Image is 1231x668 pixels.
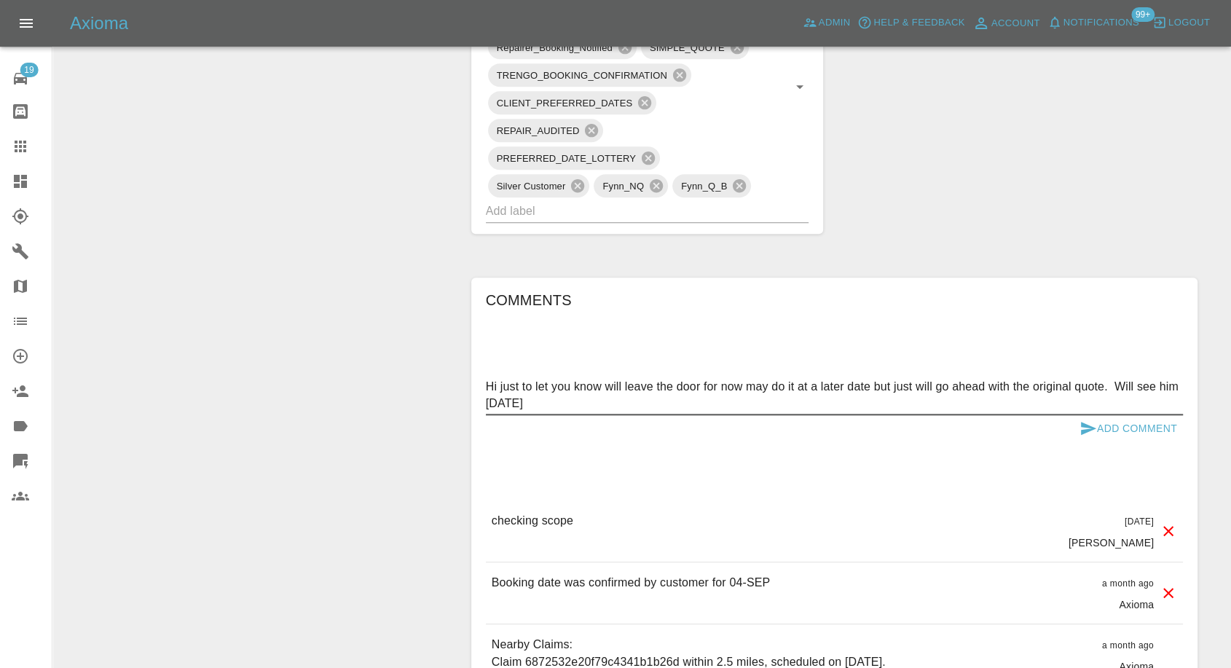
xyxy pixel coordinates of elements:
[1069,535,1154,550] p: [PERSON_NAME]
[488,146,660,170] div: PREFERRED_DATE_LOTTERY
[486,288,1183,312] h6: Comments
[790,76,810,97] button: Open
[1125,516,1154,527] span: [DATE]
[1149,12,1214,34] button: Logout
[1074,415,1183,442] button: Add Comment
[991,15,1040,32] span: Account
[488,63,691,87] div: TRENGO_BOOKING_CONFIRMATION
[854,12,968,34] button: Help & Feedback
[20,63,38,77] span: 19
[486,378,1183,412] textarea: Hi just to let you know will leave the door for now may do it at a later date but just will go ah...
[1119,597,1154,612] p: Axioma
[594,178,653,194] span: Fynn_NQ
[1044,12,1143,34] button: Notifications
[488,178,575,194] span: Silver Customer
[488,174,590,197] div: Silver Customer
[488,119,604,142] div: REPAIR_AUDITED
[488,150,645,167] span: PREFERRED_DATE_LOTTERY
[873,15,964,31] span: Help & Feedback
[672,178,736,194] span: Fynn_Q_B
[641,39,734,56] span: SIMPLE_QUOTE
[488,122,589,139] span: REPAIR_AUDITED
[488,91,657,114] div: CLIENT_PREFERRED_DATES
[488,67,676,84] span: TRENGO_BOOKING_CONFIRMATION
[641,36,749,59] div: SIMPLE_QUOTE
[594,174,668,197] div: Fynn_NQ
[1102,640,1154,651] span: a month ago
[488,39,621,56] span: Repairer_Booking_Notified
[70,12,128,35] h5: Axioma
[819,15,851,31] span: Admin
[492,574,771,592] p: Booking date was confirmed by customer for 04-SEP
[9,6,44,41] button: Open drawer
[1102,578,1154,589] span: a month ago
[672,174,751,197] div: Fynn_Q_B
[488,95,642,111] span: CLIENT_PREFERRED_DATES
[488,36,637,59] div: Repairer_Booking_Notified
[969,12,1044,35] a: Account
[799,12,854,34] a: Admin
[1131,7,1155,22] span: 99+
[1168,15,1210,31] span: Logout
[1063,15,1139,31] span: Notifications
[486,200,768,222] input: Add label
[492,512,573,530] p: checking scope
